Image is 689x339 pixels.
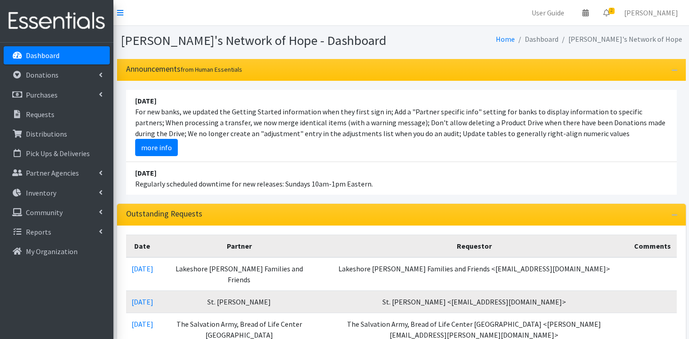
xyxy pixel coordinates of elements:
[320,257,629,291] td: Lakeshore [PERSON_NAME] Families and Friends <[EMAIL_ADDRESS][DOMAIN_NAME]>
[4,105,110,123] a: Requests
[135,168,156,177] strong: [DATE]
[320,290,629,313] td: St. [PERSON_NAME] <[EMAIL_ADDRESS][DOMAIN_NAME]>
[126,90,677,162] li: For new banks, we updated the Getting Started information when they first sign in; Add a "Partner...
[26,227,51,236] p: Reports
[159,290,320,313] td: St. [PERSON_NAME]
[26,110,54,119] p: Requests
[121,33,398,49] h1: [PERSON_NAME]'s Network of Hope - Dashboard
[4,125,110,143] a: Distributions
[4,164,110,182] a: Partner Agencies
[524,4,572,22] a: User Guide
[26,247,78,256] p: My Organization
[26,168,79,177] p: Partner Agencies
[181,65,242,74] small: from Human Essentials
[4,66,110,84] a: Donations
[159,257,320,291] td: Lakeshore [PERSON_NAME] Families and Friends
[4,184,110,202] a: Inventory
[132,319,153,329] a: [DATE]
[558,33,682,46] li: [PERSON_NAME]'s Network of Hope
[132,264,153,273] a: [DATE]
[126,162,677,195] li: Regularly scheduled downtime for new releases: Sundays 10am-1pm Eastern.
[26,70,59,79] p: Donations
[4,6,110,36] img: HumanEssentials
[26,188,56,197] p: Inventory
[126,235,159,257] th: Date
[4,242,110,260] a: My Organization
[26,51,59,60] p: Dashboard
[596,4,617,22] a: 2
[26,90,58,99] p: Purchases
[135,139,178,156] a: more info
[159,235,320,257] th: Partner
[4,203,110,221] a: Community
[132,297,153,306] a: [DATE]
[617,4,685,22] a: [PERSON_NAME]
[4,144,110,162] a: Pick Ups & Deliveries
[26,149,90,158] p: Pick Ups & Deliveries
[496,34,515,44] a: Home
[4,223,110,241] a: Reports
[629,235,676,257] th: Comments
[126,64,242,74] h3: Announcements
[26,208,63,217] p: Community
[320,235,629,257] th: Requestor
[135,96,156,105] strong: [DATE]
[609,8,615,14] span: 2
[515,33,558,46] li: Dashboard
[26,129,67,138] p: Distributions
[4,86,110,104] a: Purchases
[4,46,110,64] a: Dashboard
[126,209,202,219] h3: Outstanding Requests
